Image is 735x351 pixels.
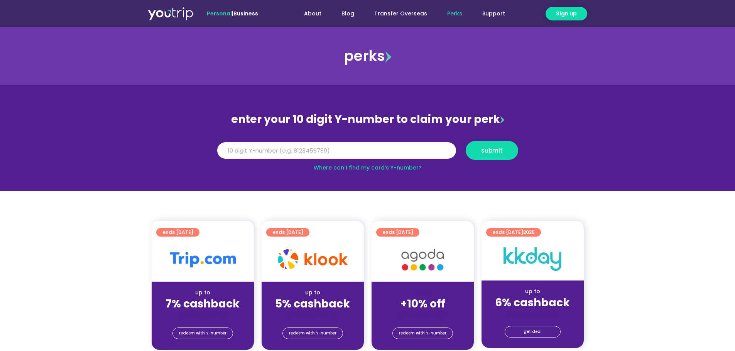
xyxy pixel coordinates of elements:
a: Support [472,7,515,21]
span: redeem with Y-number [179,328,226,339]
div: (for stays only) [158,311,248,319]
span: Personal [207,10,232,17]
div: up to [488,287,578,296]
a: get deal [505,326,561,338]
div: (for stays only) [378,311,468,319]
div: up to [268,289,358,297]
a: About [294,7,331,21]
a: ends [DATE] [156,228,199,237]
span: ends [DATE] [272,228,303,237]
a: Transfer Overseas [364,7,437,21]
span: ends [DATE] [162,228,193,237]
a: ends [DATE] [266,228,309,237]
span: | [207,10,258,17]
strong: 5% cashback [275,296,350,311]
strong: +10% off [400,296,445,311]
span: submit [481,148,503,153]
div: enter your 10 digit Y-number to claim your perk [213,109,522,129]
strong: 7% cashback [166,296,240,311]
a: ends [DATE] [376,228,419,237]
span: redeem with Y-number [399,328,446,339]
a: Where can I find my card’s Y-number? [314,164,422,171]
a: redeem with Y-number [172,327,233,339]
a: Sign up [546,7,587,20]
a: ends [DATE]2025 [486,228,541,237]
button: submit [466,141,518,160]
span: ends [DATE] [382,228,413,237]
a: Blog [331,7,364,21]
a: redeem with Y-number [282,327,343,339]
div: up to [158,289,248,297]
span: ends [DATE] [492,228,535,237]
span: redeem with Y-number [289,328,336,339]
input: 10 digit Y-number (e.g. 8123456789) [217,142,456,159]
a: Business [233,10,258,17]
a: Perks [437,7,472,21]
span: Sign up [556,10,577,18]
span: 2025 [523,229,535,235]
form: Y Number [217,141,518,166]
div: (for stays only) [488,310,578,318]
span: up to [416,289,430,296]
a: redeem with Y-number [392,327,453,339]
div: (for stays only) [268,311,358,319]
strong: 6% cashback [495,295,570,310]
nav: Menu [279,7,515,21]
span: get deal [524,326,542,337]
